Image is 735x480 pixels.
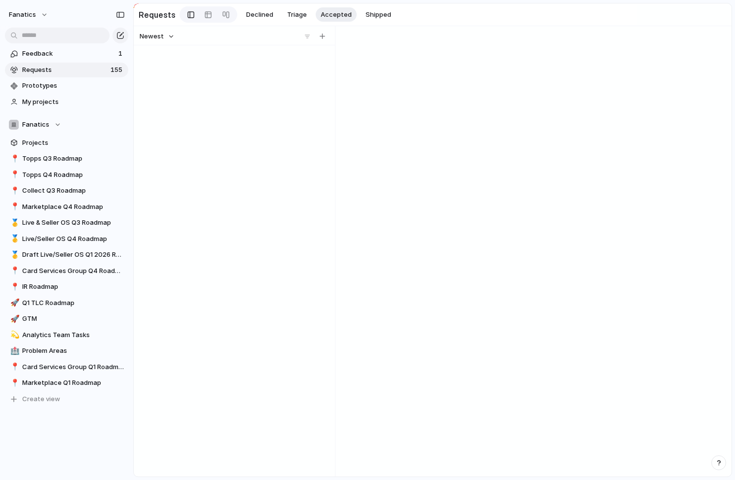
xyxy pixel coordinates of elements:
div: 📍 [10,361,17,373]
a: 📍Card Services Group Q4 Roadmap [5,264,128,278]
div: 📍 [10,153,17,165]
div: 📍 [10,185,17,197]
button: 📍 [9,378,19,388]
button: 🚀 [9,298,19,308]
button: 📍 [9,186,19,196]
button: 📍 [9,362,19,372]
span: IR Roadmap [22,282,125,292]
a: 🚀Q1 TLC Roadmap [5,296,128,310]
span: Q1 TLC Roadmap [22,298,125,308]
a: 📍Card Services Group Q1 Roadmap [5,360,128,375]
button: Fanatics [5,117,128,132]
div: 🚀 [10,313,17,325]
a: 🚀GTM [5,311,128,326]
span: Triage [287,10,307,20]
a: 📍Topps Q3 Roadmap [5,151,128,166]
div: 📍 [10,281,17,293]
span: Declined [246,10,273,20]
span: Collect Q3 Roadmap [22,186,125,196]
span: Fanatics [22,120,49,130]
button: 🏥 [9,346,19,356]
div: 🏥 [10,345,17,357]
div: 📍 [10,169,17,180]
button: Triage [282,7,312,22]
a: Prototypes [5,78,128,93]
span: Problem Areas [22,346,125,356]
span: My projects [22,97,125,107]
h2: Requests [139,9,176,21]
button: 📍 [9,202,19,212]
button: 📍 [9,266,19,276]
button: 📍 [9,170,19,180]
span: Topps Q4 Roadmap [22,170,125,180]
div: 💫 [10,329,17,341]
a: My projects [5,95,128,109]
a: 🥇Live/Seller OS Q4 Roadmap [5,232,128,246]
button: 🥇 [9,250,19,260]
a: 🥇Draft Live/Seller OS Q1 2026 Roadmap [5,247,128,262]
a: 📍IR Roadmap [5,279,128,294]
div: 📍 [10,265,17,276]
button: 💫 [9,330,19,340]
div: 📍 [10,377,17,389]
span: Shipped [366,10,391,20]
a: 📍Collect Q3 Roadmap [5,183,128,198]
span: Live/Seller OS Q4 Roadmap [22,234,125,244]
div: 🚀 [10,297,17,309]
span: Topps Q3 Roadmap [22,154,125,164]
button: 🥇 [9,218,19,228]
a: 🥇Live & Seller OS Q3 Roadmap [5,215,128,230]
span: Card Services Group Q4 Roadmap [22,266,125,276]
a: 🏥Problem Areas [5,343,128,358]
span: Projects [22,138,125,148]
span: Marketplace Q4 Roadmap [22,202,125,212]
div: 📍 [10,201,17,212]
span: Newest [140,32,164,41]
a: Feedback1 [5,46,128,61]
button: 🥇 [9,234,19,244]
span: fanatics [9,10,36,20]
a: 💫Analytics Team Tasks [5,328,128,343]
button: 🚀 [9,314,19,324]
a: Projects [5,136,128,150]
span: Live & Seller OS Q3 Roadmap [22,218,125,228]
a: 📍Marketplace Q1 Roadmap [5,376,128,390]
button: 📍 [9,282,19,292]
span: Draft Live/Seller OS Q1 2026 Roadmap [22,250,125,260]
span: 155 [110,65,124,75]
span: Card Services Group Q1 Roadmap [22,362,125,372]
a: 📍Marketplace Q4 Roadmap [5,200,128,214]
button: Newest [138,30,176,43]
span: 1 [118,49,124,59]
div: 🥇 [10,249,17,261]
button: Declined [241,7,278,22]
span: Requests [22,65,108,75]
button: 📍 [9,154,19,164]
button: Create view [5,392,128,407]
span: Prototypes [22,81,125,91]
span: Marketplace Q1 Roadmap [22,378,125,388]
span: GTM [22,314,125,324]
button: Accepted [316,7,357,22]
button: Shipped [361,7,396,22]
a: 📍Topps Q4 Roadmap [5,168,128,182]
div: 🥇 [10,217,17,229]
button: fanatics [4,7,53,23]
span: Feedback [22,49,115,59]
span: Create view [22,394,60,404]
